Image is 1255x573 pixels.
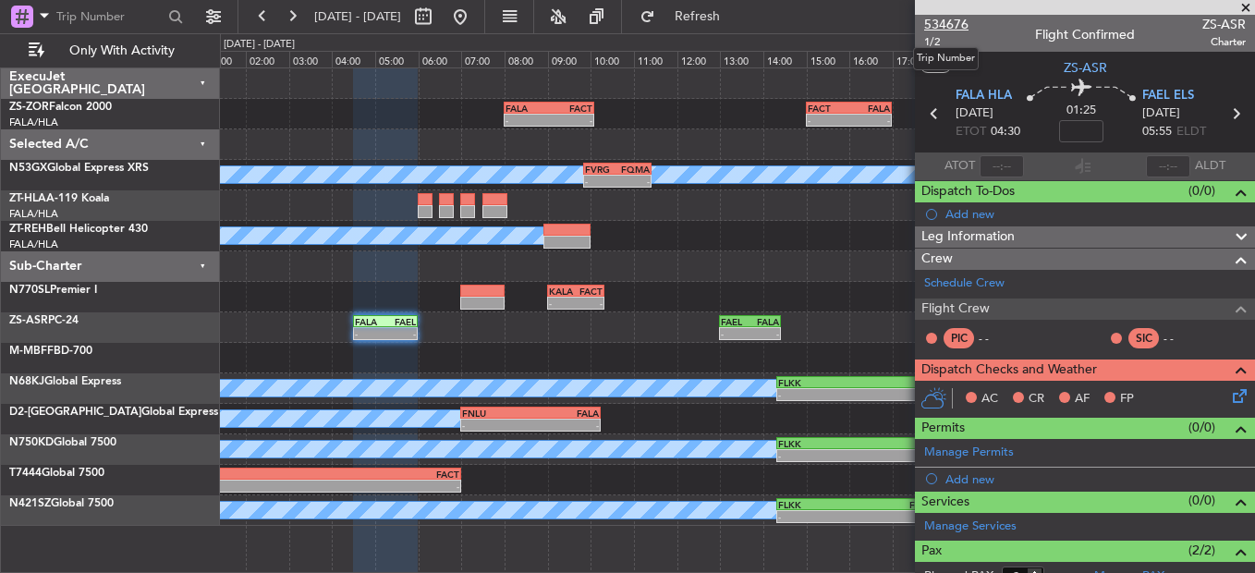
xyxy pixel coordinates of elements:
div: 06:00 [419,51,462,67]
span: Services [921,492,969,513]
div: 16:00 [849,51,893,67]
div: - [549,298,576,309]
div: - [617,176,650,187]
span: M-MBFF [9,346,54,357]
div: [DATE] - [DATE] [224,37,295,53]
a: Manage Services [924,518,1017,536]
div: 02:00 [246,51,289,67]
div: FNLU [856,499,933,510]
div: KALA [549,286,576,297]
span: N68KJ [9,376,44,387]
span: Crew [921,249,953,270]
span: Flight Crew [921,299,990,320]
div: - [750,328,779,339]
div: FALA [355,316,385,327]
span: ZS-ASR [1202,15,1246,34]
span: ZT-REH [9,224,46,235]
span: 04:30 [991,123,1020,141]
div: - [778,511,856,522]
span: AF [1075,390,1090,408]
div: 17:00 [893,51,936,67]
div: 10:00 [591,51,634,67]
div: - [848,115,890,126]
span: Pax [921,541,942,562]
span: (0/0) [1188,418,1215,437]
a: ZS-ASRPC-24 [9,315,79,326]
span: Dispatch To-Dos [921,181,1015,202]
div: FQMA [617,164,650,175]
span: FP [1120,390,1134,408]
a: N68KJGlobal Express [9,376,121,387]
div: 15:00 [807,51,850,67]
div: - [778,389,972,400]
span: N421SZ [9,498,51,509]
span: ZS-ASR [9,315,48,326]
span: T7444 [9,468,42,479]
div: - [506,115,549,126]
span: CR [1029,390,1044,408]
div: 12:00 [677,51,721,67]
span: Permits [921,418,965,439]
div: - [721,328,749,339]
div: - - [1164,330,1205,347]
div: FACT [808,103,849,114]
span: (0/0) [1188,181,1215,201]
a: N750KDGlobal 7500 [9,437,116,448]
span: ZS-ZOR [9,102,49,113]
div: FLKK [778,499,856,510]
div: 14:00 [763,51,807,67]
span: N770SL [9,285,50,296]
button: Refresh [631,2,742,31]
a: ZT-REHBell Helicopter 430 [9,224,148,235]
div: - [856,511,933,522]
div: - [385,328,416,339]
a: D2-[GEOGRAPHIC_DATA]Global Express [9,407,218,418]
div: 04:00 [332,51,375,67]
div: FALA [506,103,549,114]
span: [DATE] [956,104,993,123]
span: ETOT [956,123,986,141]
div: - [808,115,849,126]
div: 11:00 [634,51,677,67]
span: (0/0) [1188,491,1215,510]
div: FACT [260,469,459,480]
a: FALA/HLA [9,116,58,129]
div: FALA [530,408,599,419]
div: - [778,450,955,461]
span: N750KD [9,437,54,448]
span: Charter [1202,34,1246,50]
div: FAEL [721,316,749,327]
span: (2/2) [1188,541,1215,560]
span: AC [981,390,998,408]
div: FACT [549,103,592,114]
div: - [530,420,599,431]
div: - [260,481,459,492]
div: Add new [945,471,1246,487]
div: 05:00 [375,51,419,67]
a: FALA/HLA [9,238,58,251]
a: FALA/HLA [9,207,58,221]
div: FALA [848,103,890,114]
a: N53GXGlobal Express XRS [9,163,149,174]
a: N770SLPremier I [9,285,97,296]
a: Schedule Crew [924,274,1005,293]
span: ALDT [1195,157,1225,176]
div: - [355,328,385,339]
div: FALA [750,316,779,327]
div: Flight Confirmed [1035,25,1135,44]
div: SIC [1128,328,1159,348]
span: ATOT [944,157,975,176]
span: Only With Activity [48,44,195,57]
div: PIC [944,328,974,348]
div: FNLU [462,408,530,419]
div: 07:00 [461,51,505,67]
div: 09:00 [548,51,591,67]
div: 08:00 [505,51,548,67]
div: FLKK [778,438,955,449]
span: Leg Information [921,226,1015,248]
div: 13:00 [720,51,763,67]
div: 01:00 [203,51,247,67]
div: 03:00 [289,51,333,67]
span: ELDT [1176,123,1206,141]
span: 01:25 [1066,102,1096,120]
